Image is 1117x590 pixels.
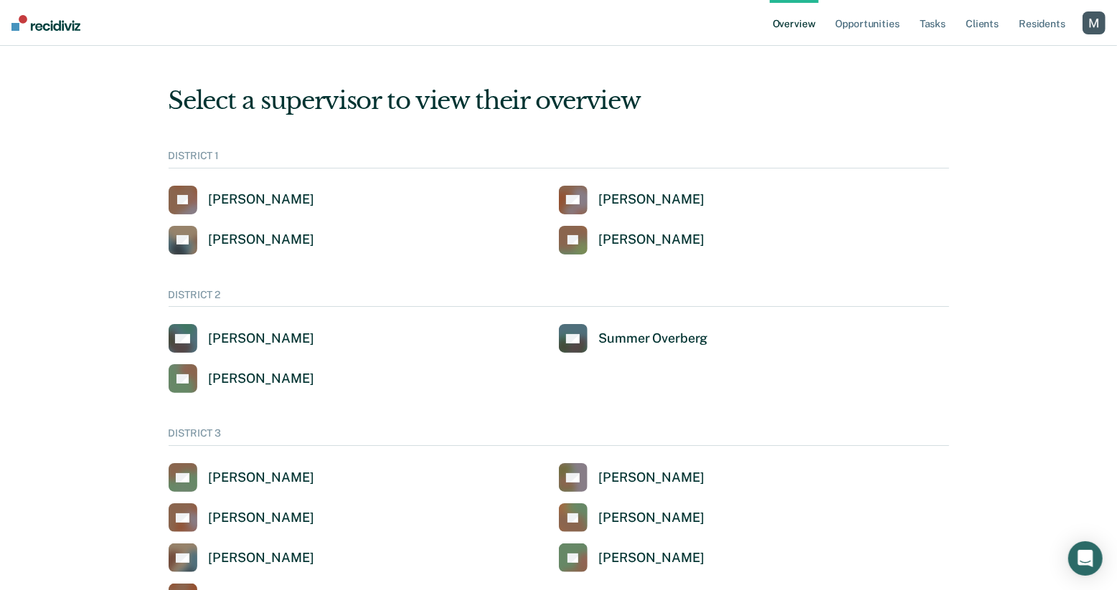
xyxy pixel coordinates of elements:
div: [PERSON_NAME] [599,510,704,526]
div: [PERSON_NAME] [209,550,314,566]
a: [PERSON_NAME] [169,186,314,214]
a: [PERSON_NAME] [169,364,314,393]
a: [PERSON_NAME] [559,503,704,532]
a: [PERSON_NAME] [169,503,314,532]
div: [PERSON_NAME] [599,232,704,248]
a: Summer Overberg [559,324,708,353]
div: [PERSON_NAME] [599,550,704,566]
div: [PERSON_NAME] [599,470,704,486]
div: [PERSON_NAME] [209,191,314,208]
a: [PERSON_NAME] [559,543,704,572]
a: [PERSON_NAME] [169,543,314,572]
div: Summer Overberg [599,330,708,347]
a: [PERSON_NAME] [169,226,314,254]
a: [PERSON_NAME] [559,463,704,492]
div: [PERSON_NAME] [599,191,704,208]
a: [PERSON_NAME] [169,463,314,492]
img: Recidiviz [11,15,80,31]
div: [PERSON_NAME] [209,510,314,526]
div: DISTRICT 3 [169,427,949,446]
div: [PERSON_NAME] [209,371,314,387]
div: [PERSON_NAME] [209,330,314,347]
div: Select a supervisor to view their overview [169,86,949,115]
a: [PERSON_NAME] [559,226,704,254]
div: Open Intercom Messenger [1068,541,1103,576]
a: [PERSON_NAME] [169,324,314,353]
div: DISTRICT 1 [169,150,949,168]
div: DISTRICT 2 [169,289,949,308]
a: [PERSON_NAME] [559,186,704,214]
div: [PERSON_NAME] [209,232,314,248]
div: [PERSON_NAME] [209,470,314,486]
